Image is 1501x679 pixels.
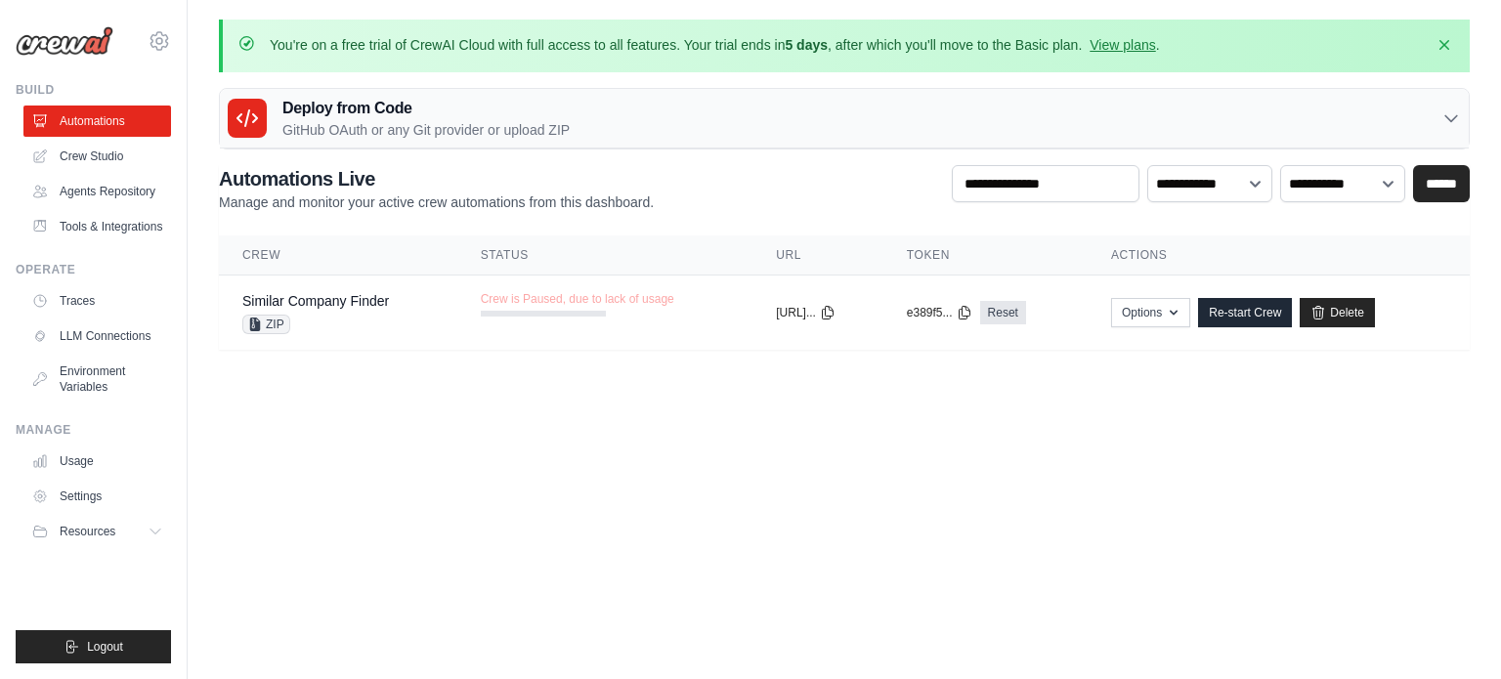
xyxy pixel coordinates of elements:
a: Tools & Integrations [23,211,171,242]
span: ZIP [242,315,290,334]
a: Crew Studio [23,141,171,172]
a: Re-start Crew [1198,298,1292,327]
h3: Deploy from Code [282,97,570,120]
th: Status [457,235,753,276]
h2: Automations Live [219,165,654,192]
a: Automations [23,106,171,137]
p: You're on a free trial of CrewAI Cloud with full access to all features. Your trial ends in , aft... [270,35,1160,55]
a: LLM Connections [23,320,171,352]
img: Logo [16,26,113,56]
div: Manage [16,422,171,438]
a: Traces [23,285,171,317]
a: View plans [1090,37,1155,53]
div: Operate [16,262,171,277]
a: Environment Variables [23,356,171,403]
div: Build [16,82,171,98]
a: Delete [1300,298,1375,327]
a: Similar Company Finder [242,293,389,309]
a: Reset [980,301,1026,324]
th: Crew [219,235,457,276]
th: Actions [1088,235,1470,276]
th: Token [883,235,1088,276]
span: Resources [60,524,115,539]
span: Crew is Paused, due to lack of usage [481,291,674,307]
span: Logout [87,639,123,655]
a: Usage [23,446,171,477]
button: e389f5... [907,305,972,320]
a: Agents Repository [23,176,171,207]
th: URL [752,235,883,276]
a: Settings [23,481,171,512]
p: Manage and monitor your active crew automations from this dashboard. [219,192,654,212]
p: GitHub OAuth or any Git provider or upload ZIP [282,120,570,140]
button: Logout [16,630,171,663]
strong: 5 days [785,37,828,53]
button: Options [1111,298,1190,327]
button: Resources [23,516,171,547]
